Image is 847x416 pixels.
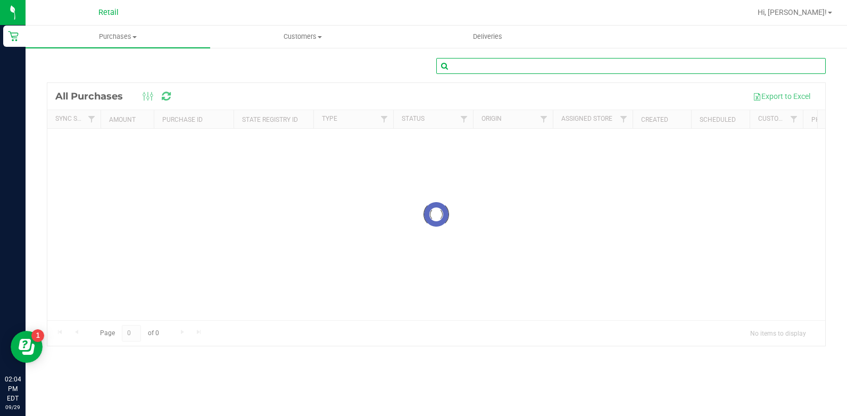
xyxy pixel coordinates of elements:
iframe: Resource center [11,331,43,363]
p: 02:04 PM EDT [5,375,21,403]
span: Purchases [26,32,210,41]
span: Retail [98,8,119,17]
p: 09/29 [5,403,21,411]
inline-svg: Retail [8,31,19,41]
span: Customers [211,32,394,41]
span: Deliveries [459,32,517,41]
a: Customers [210,26,395,48]
input: Search Purchase ID, Original ID, State Registry ID or Customer Name... [436,58,826,74]
a: Purchases [26,26,210,48]
iframe: Resource center unread badge [31,329,44,342]
span: Hi, [PERSON_NAME]! [758,8,827,16]
a: Deliveries [395,26,580,48]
